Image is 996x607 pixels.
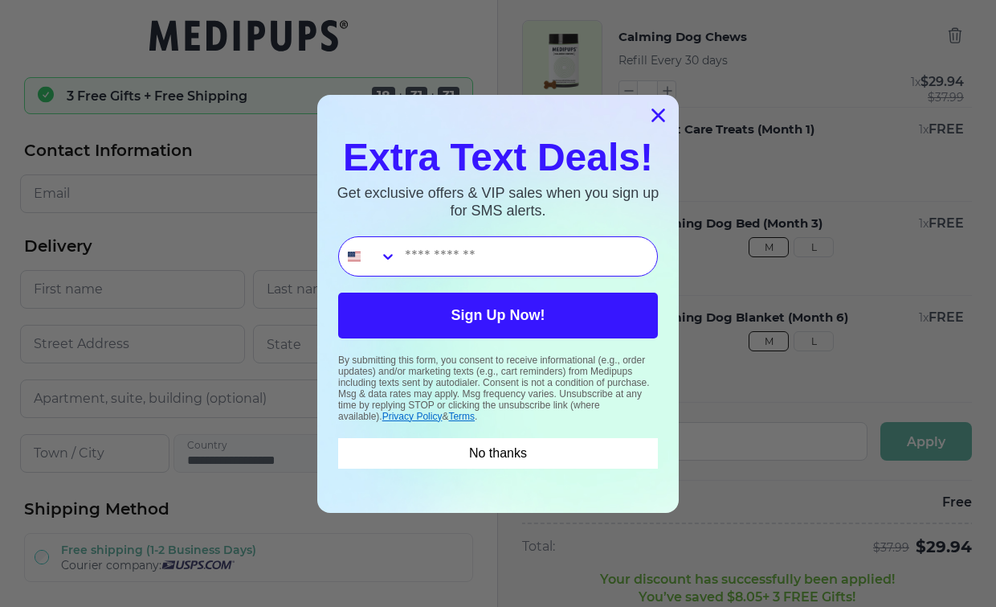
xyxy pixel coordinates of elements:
a: Terms [448,411,475,422]
a: Privacy Policy [382,411,443,422]
p: By submitting this form, you consent to receive informational (e.g., order updates) and/or market... [338,355,658,422]
button: Close dialog [644,101,672,129]
button: Search Countries [339,237,397,276]
p: Get exclusive offers & VIP sales when you sign up for SMS alerts. [333,185,663,219]
span: Extra Text Deals! [343,136,653,178]
img: United States [348,250,361,263]
button: Sign Up Now! [338,293,658,338]
button: No thanks [338,438,658,469]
